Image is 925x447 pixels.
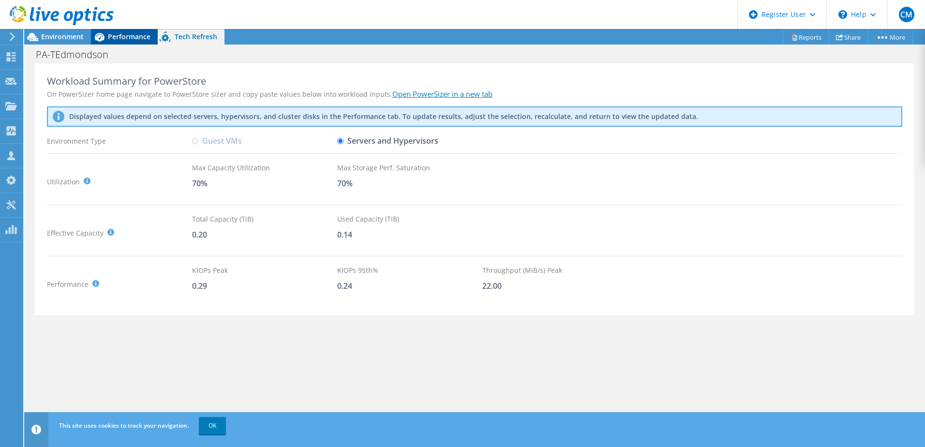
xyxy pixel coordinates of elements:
div: Environment Type [47,133,192,149]
svg: \n [838,10,847,19]
a: Share [829,30,868,45]
div: 0.24 [337,281,482,291]
span: Performance [108,32,150,41]
div: 0.29 [192,281,337,291]
a: OK [199,417,226,434]
div: Used Capacity (TiB) [337,214,482,224]
label: Guest VMs [192,133,242,149]
div: 70% [337,178,482,189]
div: Performance [47,265,192,303]
span: Tech Refresh [175,32,217,41]
div: Max Storage Perf. Saturation [337,163,482,173]
div: Workload Summary for PowerStore [47,75,902,87]
div: Total Capacity (TiB) [192,214,337,224]
div: 70% [192,178,337,189]
div: KIOPs 95th% [337,265,482,276]
p: Displayed values depend on selected servers, hypervisors, and cluster disks in the Performance ta... [69,112,529,121]
span: Environment [41,32,84,41]
div: 0.20 [192,229,337,240]
a: Reports [783,30,829,45]
a: Open PowerSizer in a new tab [392,89,492,99]
label: Servers and Hypervisors [337,133,438,149]
input: Guest VMs [192,138,198,144]
span: CM [899,7,914,22]
a: More [868,30,913,45]
div: Throughput (MiB/s) Peak [482,265,627,276]
div: Effective Capacity [47,214,192,252]
div: Max Capacity Utilization [192,163,337,173]
span: This site uses cookies to track your navigation. [59,421,189,430]
input: Servers and Hypervisors [337,138,343,144]
div: Utilization [47,163,192,201]
div: KIOPs Peak [192,265,337,276]
h1: PA-TEdmondson [31,49,123,60]
div: On PowerSizer home page navigate to PowerStore sizer and copy paste values below into workload in... [47,89,902,99]
div: 0.14 [337,229,482,240]
div: 22.00 [482,281,627,291]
